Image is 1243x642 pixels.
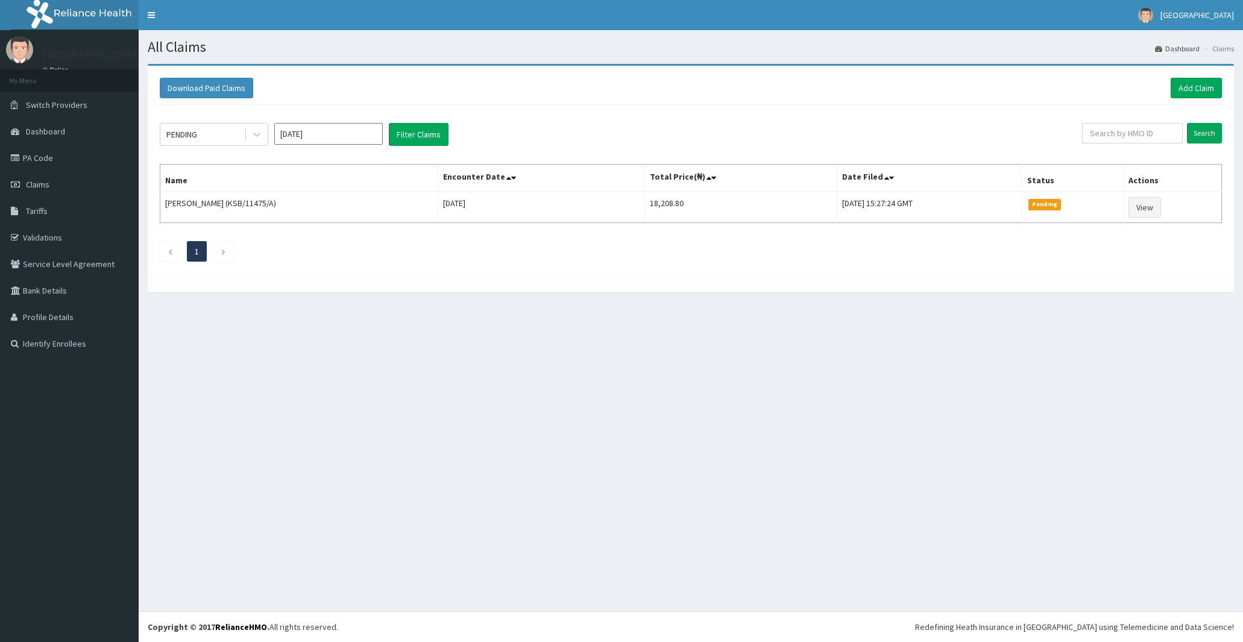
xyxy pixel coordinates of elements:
a: RelianceHMO [215,622,267,632]
a: View [1128,197,1161,218]
p: [GEOGRAPHIC_DATA] [42,49,142,60]
button: Download Paid Claims [160,78,253,98]
input: Search by HMO ID [1082,123,1183,143]
span: Dashboard [26,126,65,137]
strong: Copyright © 2017 . [148,622,269,632]
th: Status [1022,165,1124,192]
span: Switch Providers [26,99,87,110]
span: Tariffs [26,206,48,216]
footer: All rights reserved. [139,611,1243,642]
input: Select Month and Year [274,123,383,145]
th: Actions [1124,165,1222,192]
span: Pending [1028,199,1062,210]
th: Date Filed [837,165,1022,192]
img: User Image [6,36,33,63]
img: User Image [1138,8,1153,23]
td: [DATE] [438,192,645,223]
input: Search [1187,123,1222,143]
div: Redefining Heath Insurance in [GEOGRAPHIC_DATA] using Telemedicine and Data Science! [915,621,1234,633]
span: Claims [26,179,49,190]
a: Dashboard [1155,43,1200,54]
li: Claims [1201,43,1234,54]
span: [GEOGRAPHIC_DATA] [1160,10,1234,20]
a: Page 1 is your current page [195,246,199,257]
a: Next page [221,246,226,257]
td: 18,208.80 [645,192,837,223]
button: Filter Claims [389,123,448,146]
td: [PERSON_NAME] (KSB/11475/A) [160,192,438,223]
a: Previous page [168,246,173,257]
td: [DATE] 15:27:24 GMT [837,192,1022,223]
div: PENDING [166,128,197,140]
a: Online [42,66,71,74]
th: Name [160,165,438,192]
th: Encounter Date [438,165,645,192]
th: Total Price(₦) [645,165,837,192]
h1: All Claims [148,39,1234,55]
a: Add Claim [1171,78,1222,98]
